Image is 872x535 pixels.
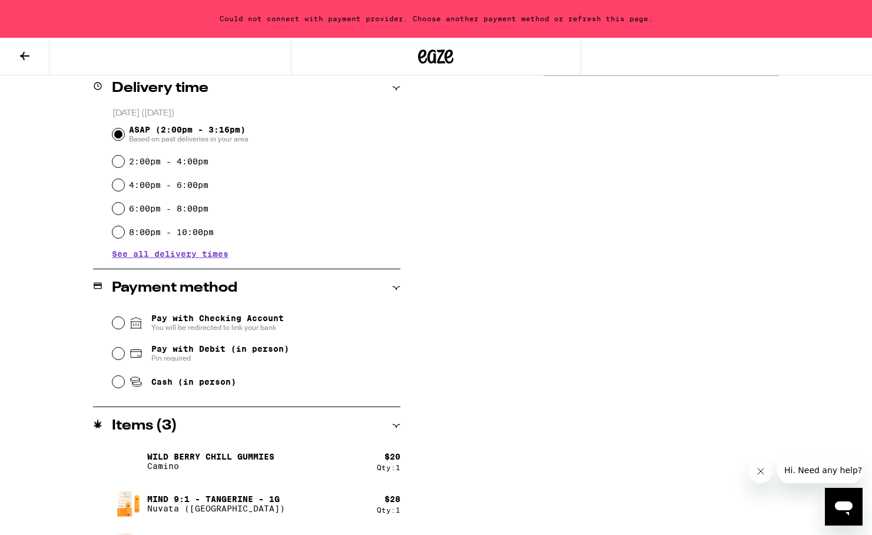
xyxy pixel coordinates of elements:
[377,506,400,514] div: Qty: 1
[147,461,274,471] p: Camino
[129,125,248,144] span: ASAP (2:00pm - 3:16pm)
[112,445,145,478] img: Wild Berry Chill Gummies
[151,313,284,332] span: Pay with Checking Account
[112,419,177,433] h2: Items ( 3 )
[151,377,236,387] span: Cash (in person)
[112,81,208,95] h2: Delivery time
[112,281,237,295] h2: Payment method
[112,487,145,520] img: Mind 9:1 - Tangerine - 1g
[777,457,863,483] iframe: Message from company
[151,344,289,354] span: Pay with Debit (in person)
[112,250,228,258] button: See all delivery times
[129,180,208,190] label: 4:00pm - 6:00pm
[129,227,214,237] label: 8:00pm - 10:00pm
[749,460,772,483] iframe: Close message
[151,323,284,332] span: You will be redirected to link your bank
[129,157,208,166] label: 2:00pm - 4:00pm
[151,354,289,363] span: Pin required
[377,464,400,471] div: Qty: 1
[147,494,285,504] p: Mind 9:1 - Tangerine - 1g
[129,204,208,213] label: 6:00pm - 8:00pm
[384,494,400,504] div: $ 28
[147,504,285,513] p: Nuvata ([GEOGRAPHIC_DATA])
[129,134,248,144] span: Based on past deliveries in your area
[825,488,863,526] iframe: Button to launch messaging window
[384,452,400,461] div: $ 20
[112,108,400,119] p: [DATE] ([DATE])
[147,452,274,461] p: Wild Berry Chill Gummies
